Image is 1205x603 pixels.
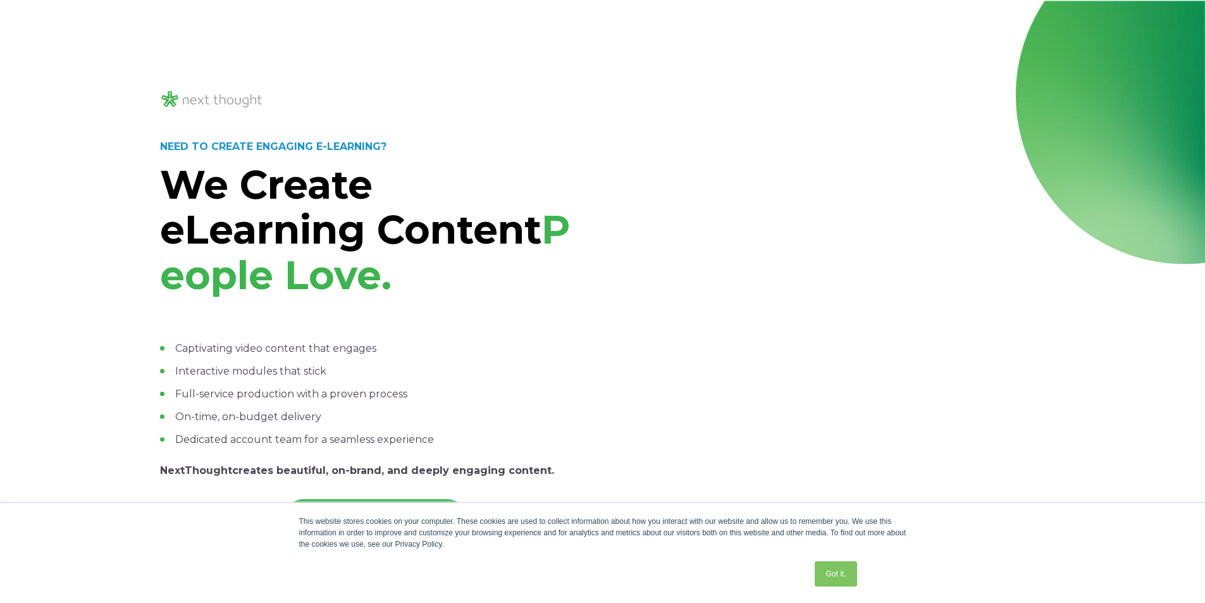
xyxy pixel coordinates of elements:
[299,516,906,550] div: This website stores cookies on your computer. These cookies are used to collect information about...
[160,161,541,254] strong: We Create eLearning Content
[287,499,464,532] a: GET YOUR FREE QUOTE
[232,464,554,476] span: creates beautiful, on-brand, and deeply engaging content.
[160,140,386,152] strong: NEED TO CREATE ENGAGING E-LEARNING?
[652,134,1006,333] iframe: Next-Gen Learning Experiences
[815,561,856,587] a: Got it.
[160,89,264,110] img: NT_Logo_LightMode
[175,365,326,377] span: Interactive modules that stick
[175,433,434,445] span: Dedicated account team for a seamless experience
[160,206,571,299] span: People Love.
[175,411,321,423] span: On-time, on-budget delivery
[175,388,407,400] span: Full-service production with a proven process
[175,342,376,354] span: Captivating video content that engages
[160,464,232,476] strong: NextThought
